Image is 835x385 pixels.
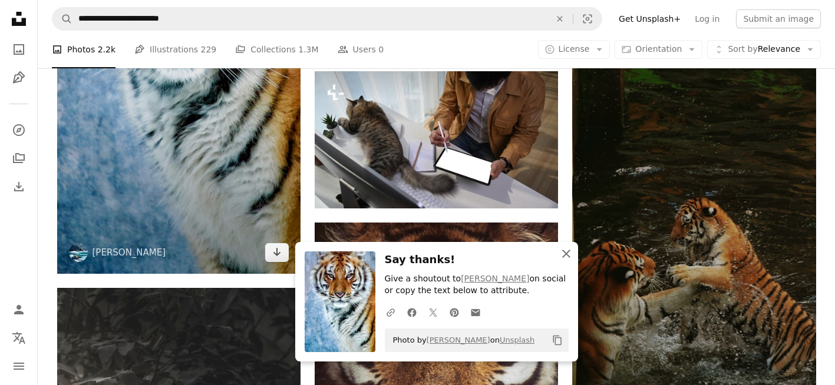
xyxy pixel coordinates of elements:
[538,40,610,59] button: License
[315,134,558,145] a: Young man sitting with his lovely cat and working on digital tablet at home office.
[298,43,318,56] span: 1.3M
[378,43,384,56] span: 0
[547,8,573,30] button: Clear
[401,300,423,324] a: Share on Facebook
[573,8,602,30] button: Visual search
[547,330,567,350] button: Copy to clipboard
[52,7,602,31] form: Find visuals sitewide
[7,118,31,142] a: Explore
[728,44,800,55] span: Relevance
[461,274,529,283] a: [PERSON_NAME]
[572,268,816,279] a: two tigers playing in water
[465,300,486,324] a: Share over email
[7,66,31,89] a: Illustrations
[7,354,31,378] button: Menu
[235,31,318,68] a: Collections 1.3M
[612,9,688,28] a: Get Unsplash+
[7,175,31,198] a: Download History
[7,38,31,61] a: Photos
[444,300,465,324] a: Share on Pinterest
[688,9,727,28] a: Log in
[385,273,569,297] p: Give a shoutout to on social or copy the text below to attribute.
[387,331,535,350] span: Photo by on
[69,243,88,262] img: Go to Felix Feng's profile
[52,8,72,30] button: Search Unsplash
[423,300,444,324] a: Share on Twitter
[7,298,31,321] a: Log in / Sign up
[707,40,821,59] button: Sort byRelevance
[736,9,821,28] button: Submit an image
[201,43,217,56] span: 229
[559,44,590,54] span: License
[7,7,31,33] a: Home — Unsplash
[265,243,289,262] a: Download
[315,71,558,208] img: Young man sitting with his lovely cat and working on digital tablet at home office.
[500,336,534,344] a: Unsplash
[7,326,31,350] button: Language
[338,31,384,68] a: Users 0
[7,147,31,170] a: Collections
[385,251,569,268] h3: Say thanks!
[635,44,682,54] span: Orientation
[728,44,757,54] span: Sort by
[615,40,702,59] button: Orientation
[93,247,166,258] a: [PERSON_NAME]
[134,31,216,68] a: Illustrations 229
[427,336,490,344] a: [PERSON_NAME]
